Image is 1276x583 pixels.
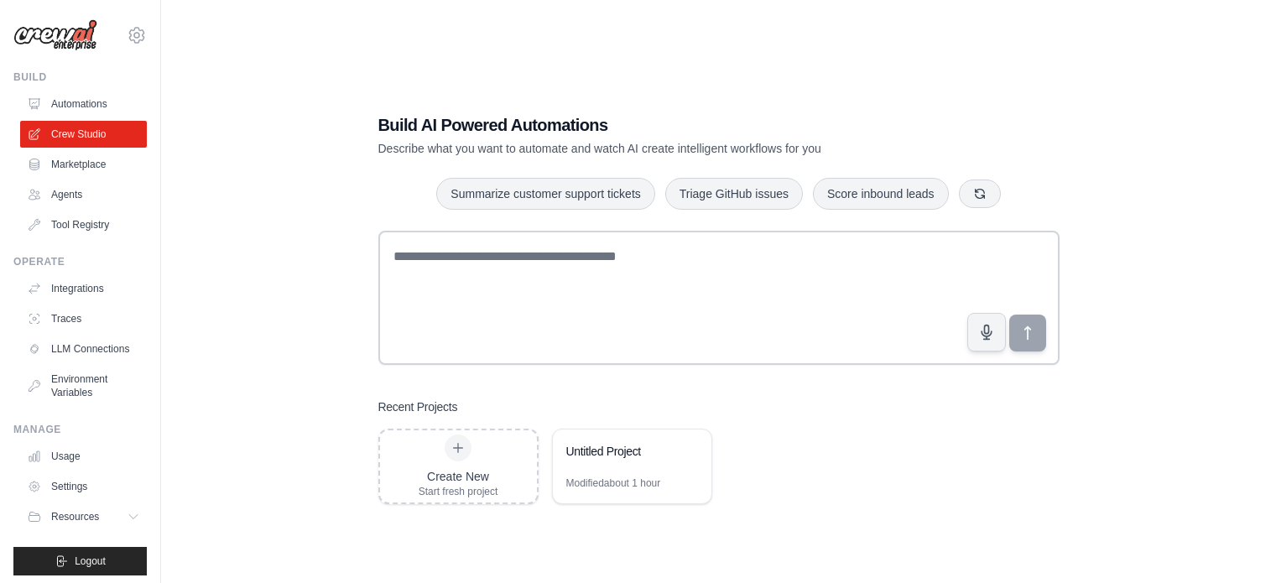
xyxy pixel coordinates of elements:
div: Operate [13,255,147,268]
div: Build [13,70,147,84]
button: Summarize customer support tickets [436,178,654,210]
h3: Recent Projects [378,398,458,415]
span: Resources [51,510,99,523]
div: Create New [419,468,498,485]
button: Score inbound leads [813,178,949,210]
a: Integrations [20,275,147,302]
a: Traces [20,305,147,332]
button: Click to speak your automation idea [967,313,1006,351]
a: Tool Registry [20,211,147,238]
a: Usage [20,443,147,470]
a: LLM Connections [20,336,147,362]
button: Get new suggestions [959,180,1001,208]
a: Environment Variables [20,366,147,406]
a: Settings [20,473,147,500]
a: Crew Studio [20,121,147,148]
div: Manage [13,423,147,436]
div: Start fresh project [419,485,498,498]
a: Automations [20,91,147,117]
button: Logout [13,547,147,575]
img: Logo [13,19,97,51]
span: Logout [75,554,106,568]
a: Marketplace [20,151,147,178]
div: Modified about 1 hour [566,476,661,490]
p: Describe what you want to automate and watch AI create intelligent workflows for you [378,140,942,157]
a: Agents [20,181,147,208]
button: Triage GitHub issues [665,178,803,210]
div: Untitled Project [566,443,681,460]
h1: Build AI Powered Automations [378,113,942,137]
button: Resources [20,503,147,530]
